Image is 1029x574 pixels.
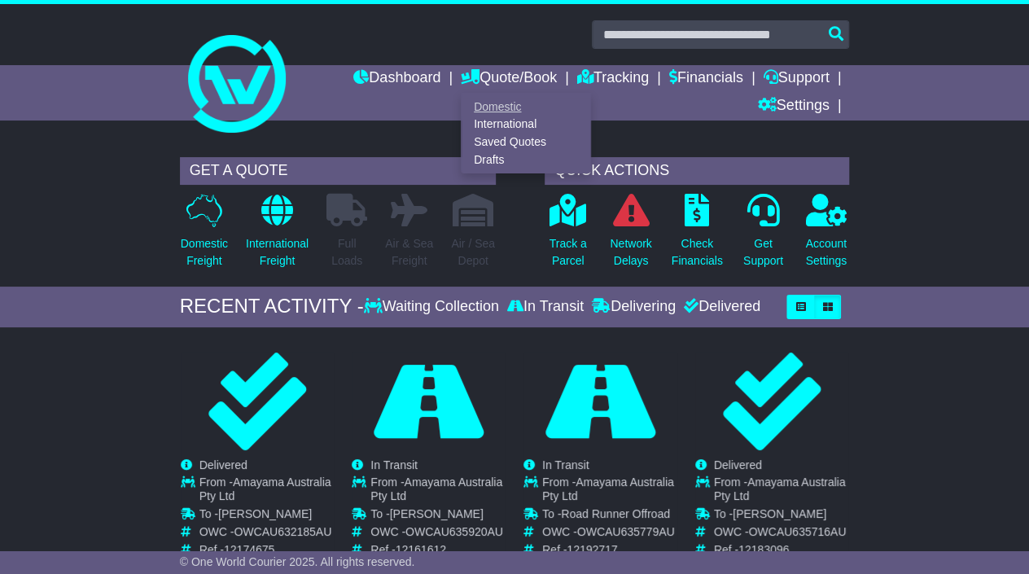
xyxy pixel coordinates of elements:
[545,157,849,185] div: QUICK ACTIONS
[234,525,331,538] span: OWCAU632185AU
[353,65,440,93] a: Dashboard
[180,295,364,318] div: RECENT ACTIVITY -
[224,543,274,556] span: 12174675
[748,525,846,538] span: OWCAU635716AU
[714,543,849,557] td: Ref -
[218,507,312,520] span: [PERSON_NAME]
[714,458,762,471] span: Delivered
[462,98,590,116] a: Domestic
[561,507,670,520] span: Road Runner Offroad
[758,93,830,120] a: Settings
[405,525,503,538] span: OWCAU635920AU
[370,475,506,507] td: From -
[370,458,418,471] span: In Transit
[542,458,589,471] span: In Transit
[669,65,743,93] a: Financials
[461,93,591,173] div: Quote/Book
[542,525,677,543] td: OWC -
[714,475,849,507] td: From -
[714,507,849,525] td: To -
[542,475,674,502] span: Amayama Australia Pty Ltd
[199,507,335,525] td: To -
[503,298,588,316] div: In Transit
[462,116,590,134] a: International
[199,525,335,543] td: OWC -
[461,65,557,93] a: Quote/Book
[180,193,229,278] a: DomesticFreight
[610,235,651,269] p: Network Delays
[370,543,506,557] td: Ref -
[672,235,723,269] p: Check Financials
[370,525,506,543] td: OWC -
[714,525,849,543] td: OWC -
[390,507,484,520] span: [PERSON_NAME]
[680,298,760,316] div: Delivered
[199,543,335,557] td: Ref -
[451,235,495,269] p: Air / Sea Depot
[542,543,677,557] td: Ref -
[714,475,846,502] span: Amayama Australia Pty Ltd
[180,555,415,568] span: © One World Courier 2025. All rights reserved.
[385,235,433,269] p: Air & Sea Freight
[364,298,503,316] div: Waiting Collection
[370,507,506,525] td: To -
[245,193,309,278] a: InternationalFreight
[542,507,677,525] td: To -
[567,543,617,556] span: 12192717
[246,235,309,269] p: International Freight
[577,65,649,93] a: Tracking
[462,151,590,169] a: Drafts
[764,65,830,93] a: Support
[199,475,331,502] span: Amayama Australia Pty Ltd
[181,235,228,269] p: Domestic Freight
[550,235,587,269] p: Track a Parcel
[180,157,496,185] div: GET A QUOTE
[549,193,588,278] a: Track aParcel
[805,235,847,269] p: Account Settings
[671,193,724,278] a: CheckFinancials
[588,298,680,316] div: Delivering
[804,193,847,278] a: AccountSettings
[370,475,502,502] span: Amayama Australia Pty Ltd
[577,525,675,538] span: OWCAU635779AU
[738,543,789,556] span: 12183096
[396,543,446,556] span: 12161612
[199,458,247,471] span: Delivered
[462,134,590,151] a: Saved Quotes
[742,193,784,278] a: GetSupport
[733,507,826,520] span: [PERSON_NAME]
[542,475,677,507] td: From -
[326,235,367,269] p: Full Loads
[609,193,652,278] a: NetworkDelays
[199,475,335,507] td: From -
[743,235,783,269] p: Get Support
